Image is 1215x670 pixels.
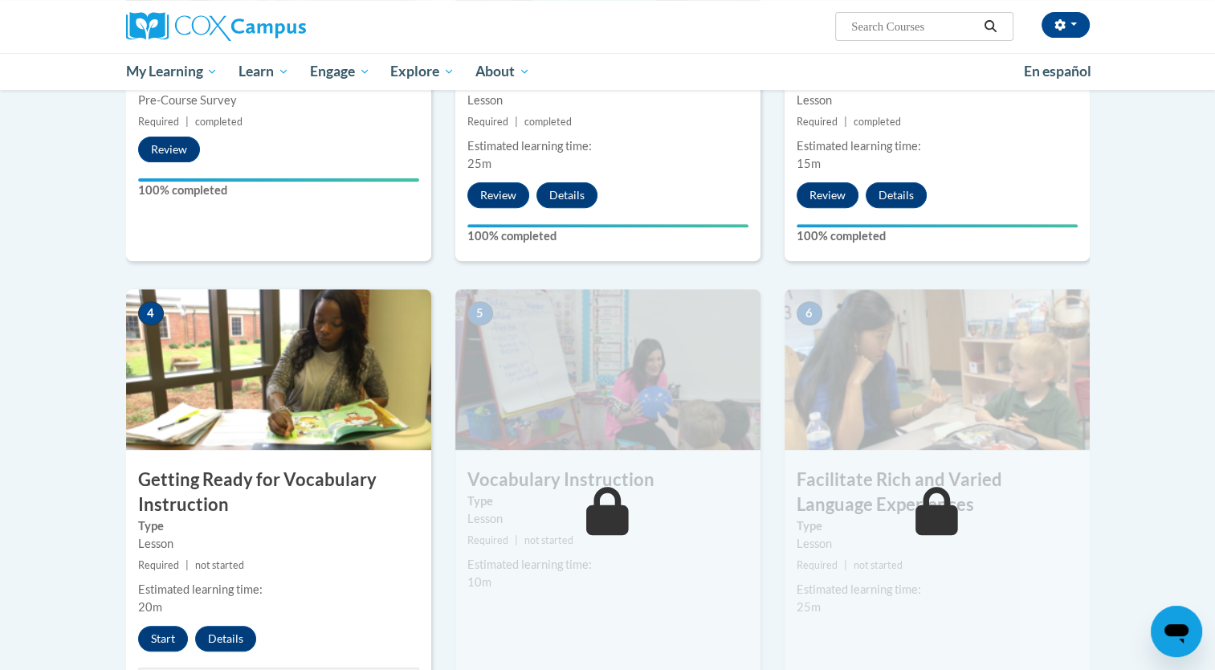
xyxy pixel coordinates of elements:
[797,224,1078,227] div: Your progress
[1013,55,1102,88] a: En español
[186,559,189,571] span: |
[138,182,419,199] label: 100% completed
[138,559,179,571] span: Required
[797,227,1078,245] label: 100% completed
[300,53,381,90] a: Engage
[126,468,431,517] h3: Getting Ready for Vocabulary Instruction
[467,492,748,510] label: Type
[850,17,978,36] input: Search Courses
[138,581,419,599] div: Estimated learning time:
[310,62,370,81] span: Engage
[195,559,244,571] span: not started
[467,182,529,208] button: Review
[467,157,491,170] span: 25m
[467,227,748,245] label: 100% completed
[467,224,748,227] div: Your progress
[138,92,419,109] div: Pre-Course Survey
[467,301,493,325] span: 5
[785,289,1090,450] img: Course Image
[102,53,1114,90] div: Main menu
[455,289,760,450] img: Course Image
[797,517,1078,535] label: Type
[138,600,162,614] span: 20m
[380,53,465,90] a: Explore
[138,626,188,652] button: Start
[138,137,200,162] button: Review
[797,92,1078,109] div: Lesson
[467,137,748,155] div: Estimated learning time:
[467,575,491,589] span: 10m
[126,12,431,41] a: Cox Campus
[138,301,164,325] span: 4
[126,289,431,450] img: Course Image
[195,626,256,652] button: Details
[524,534,573,546] span: not started
[797,535,1078,553] div: Lesson
[116,53,229,90] a: My Learning
[228,53,300,90] a: Learn
[126,12,306,41] img: Cox Campus
[195,116,243,128] span: completed
[785,468,1090,517] h3: Facilitate Rich and Varied Language Experiences
[455,468,760,492] h3: Vocabulary Instruction
[854,559,903,571] span: not started
[797,600,821,614] span: 25m
[797,157,821,170] span: 15m
[186,116,189,128] span: |
[978,17,1002,36] button: Search
[467,116,508,128] span: Required
[467,556,748,574] div: Estimated learning time:
[467,510,748,528] div: Lesson
[797,182,858,208] button: Review
[390,62,455,81] span: Explore
[138,535,419,553] div: Lesson
[467,534,508,546] span: Required
[515,534,518,546] span: |
[536,182,597,208] button: Details
[797,137,1078,155] div: Estimated learning time:
[797,116,838,128] span: Required
[138,116,179,128] span: Required
[797,301,822,325] span: 6
[239,62,289,81] span: Learn
[866,182,927,208] button: Details
[1024,63,1091,80] span: En español
[138,178,419,182] div: Your progress
[524,116,572,128] span: completed
[475,62,530,81] span: About
[797,581,1078,599] div: Estimated learning time:
[138,517,419,535] label: Type
[1151,606,1202,657] iframe: Button to launch messaging window
[844,116,847,128] span: |
[844,559,847,571] span: |
[1042,12,1090,38] button: Account Settings
[465,53,540,90] a: About
[854,116,901,128] span: completed
[515,116,518,128] span: |
[467,92,748,109] div: Lesson
[125,62,218,81] span: My Learning
[797,559,838,571] span: Required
